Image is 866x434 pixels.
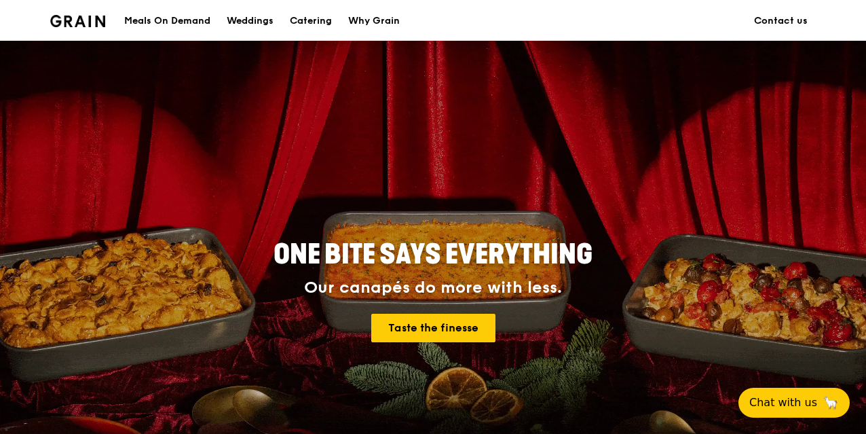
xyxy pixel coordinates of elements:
[340,1,408,41] a: Why Grain
[282,1,340,41] a: Catering
[746,1,816,41] a: Contact us
[371,314,495,342] a: Taste the finesse
[749,395,817,411] span: Chat with us
[227,1,274,41] div: Weddings
[823,395,839,411] span: 🦙
[290,1,332,41] div: Catering
[50,15,105,27] img: Grain
[219,1,282,41] a: Weddings
[124,1,210,41] div: Meals On Demand
[274,238,592,271] span: ONE BITE SAYS EVERYTHING
[348,1,400,41] div: Why Grain
[738,388,850,418] button: Chat with us🦙
[189,278,677,297] div: Our canapés do more with less.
